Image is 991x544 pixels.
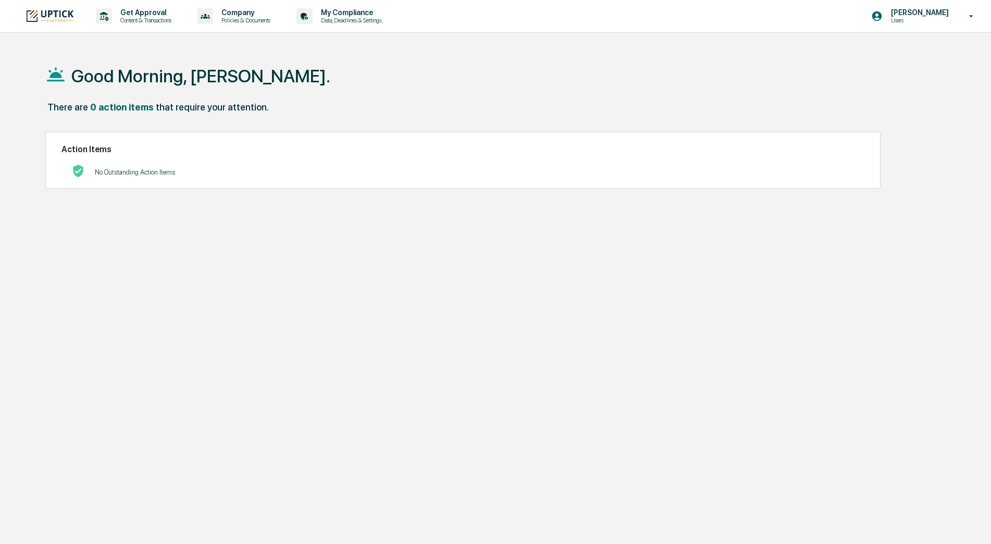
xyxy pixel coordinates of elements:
[883,8,954,17] p: [PERSON_NAME]
[47,102,88,113] div: There are
[61,144,864,154] h2: Action Items
[313,17,387,24] p: Data, Deadlines & Settings
[72,165,84,177] img: No Actions logo
[313,8,387,17] p: My Compliance
[90,102,154,113] div: 0 action items
[213,17,276,24] p: Policies & Documents
[112,17,177,24] p: Content & Transactions
[883,17,954,24] p: Users
[71,66,330,86] h1: Good Morning, [PERSON_NAME].
[25,9,75,23] img: logo
[95,168,175,176] p: No Outstanding Action Items
[112,8,177,17] p: Get Approval
[213,8,276,17] p: Company
[156,102,269,113] div: that require your attention.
